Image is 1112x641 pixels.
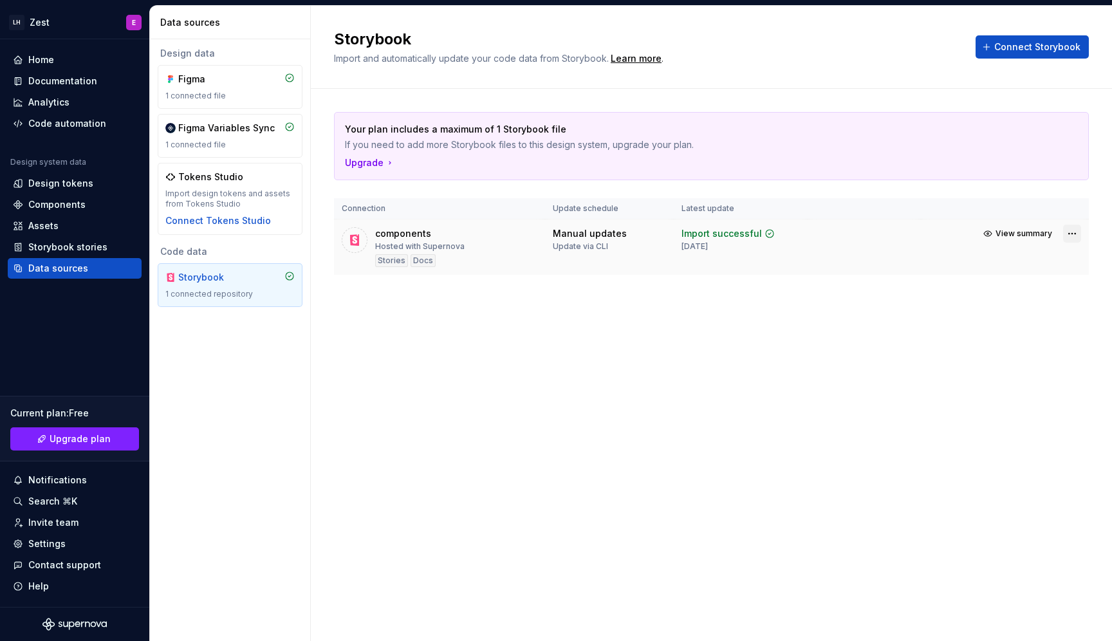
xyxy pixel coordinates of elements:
div: E [132,17,136,28]
button: Contact support [8,555,142,575]
div: 1 connected file [165,91,295,101]
div: Home [28,53,54,66]
a: Storybook stories [8,237,142,257]
a: Invite team [8,512,142,533]
a: Figma Variables Sync1 connected file [158,114,302,158]
button: Connect Storybook [976,35,1089,59]
button: View summary [979,225,1058,243]
div: Manual updates [553,227,627,240]
a: Figma1 connected file [158,65,302,109]
div: [DATE] [681,241,708,252]
div: Figma [178,73,240,86]
button: Upgrade plan [10,427,139,451]
div: Design tokens [28,177,93,190]
div: Stories [375,254,408,267]
div: Figma Variables Sync [178,122,275,135]
button: Search ⌘K [8,491,142,512]
th: Update schedule [545,198,674,219]
div: Hosted with Supernova [375,241,465,252]
a: Code automation [8,113,142,134]
button: Connect Tokens Studio [165,214,271,227]
div: LH [9,15,24,30]
th: Connection [334,198,545,219]
a: Settings [8,534,142,554]
div: Design system data [10,157,86,167]
a: Tokens StudioImport design tokens and assets from Tokens StudioConnect Tokens Studio [158,163,302,235]
div: Notifications [28,474,87,487]
div: Current plan : Free [10,407,139,420]
div: Analytics [28,96,69,109]
div: Invite team [28,516,79,529]
svg: Supernova Logo [42,618,107,631]
div: Help [28,580,49,593]
div: components [375,227,431,240]
div: Zest [30,16,50,29]
a: Design tokens [8,173,142,194]
button: Help [8,576,142,597]
div: Tokens Studio [178,171,243,183]
button: LHZestE [3,8,147,36]
div: Contact support [28,559,101,571]
span: Upgrade plan [50,432,111,445]
div: Design data [158,47,302,60]
div: Import successful [681,227,762,240]
div: Search ⌘K [28,495,77,508]
div: Storybook [178,271,240,284]
div: Docs [411,254,436,267]
a: Components [8,194,142,215]
a: Learn more [611,52,662,65]
p: Your plan includes a maximum of 1 Storybook file [345,123,988,136]
div: Components [28,198,86,211]
button: Upgrade [345,156,395,169]
div: 1 connected repository [165,289,295,299]
p: If you need to add more Storybook files to this design system, upgrade your plan. [345,138,988,151]
div: Documentation [28,75,97,88]
div: Storybook stories [28,241,107,254]
div: Import design tokens and assets from Tokens Studio [165,189,295,209]
div: Code data [158,245,302,258]
th: Latest update [674,198,808,219]
a: Data sources [8,258,142,279]
div: Settings [28,537,66,550]
h2: Storybook [334,29,960,50]
span: Connect Storybook [994,41,1080,53]
div: Code automation [28,117,106,130]
span: View summary [996,228,1052,239]
button: Notifications [8,470,142,490]
div: Data sources [160,16,305,29]
span: . [609,54,663,64]
a: Home [8,50,142,70]
a: Storybook1 connected repository [158,263,302,307]
a: Analytics [8,92,142,113]
div: 1 connected file [165,140,295,150]
div: Update via CLI [553,241,608,252]
div: Assets [28,219,59,232]
a: Assets [8,216,142,236]
span: Import and automatically update your code data from Storybook. [334,53,609,64]
a: Documentation [8,71,142,91]
div: Data sources [28,262,88,275]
